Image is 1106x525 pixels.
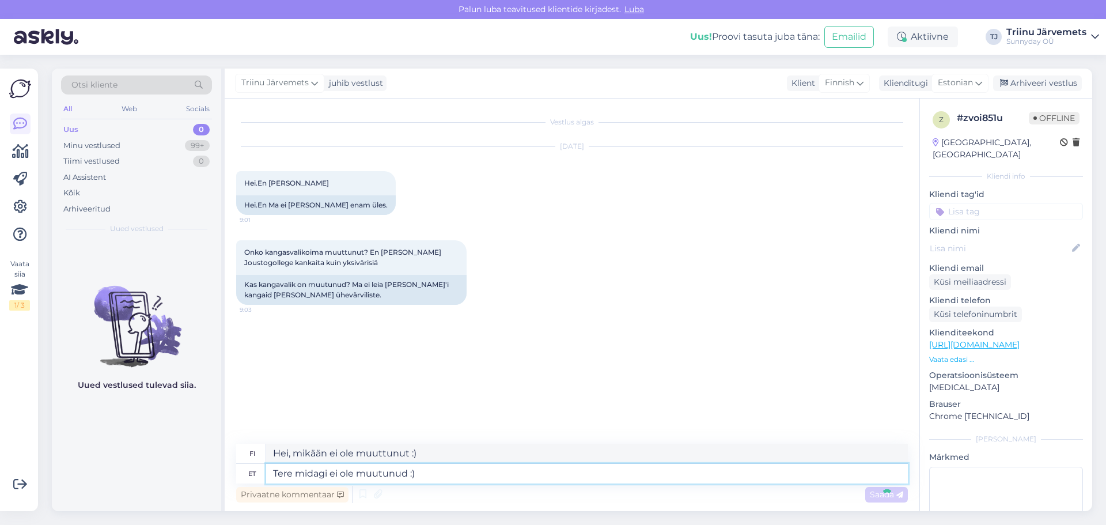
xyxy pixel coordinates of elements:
p: Märkmed [929,451,1083,463]
input: Lisa tag [929,203,1083,220]
div: [PERSON_NAME] [929,434,1083,444]
div: 0 [193,156,210,167]
span: Offline [1029,112,1080,124]
div: Kas kangavalik on muutunud? Ma ei leia [PERSON_NAME]'i kangaid [PERSON_NAME] ühevärviliste. [236,275,467,305]
div: Kõik [63,187,80,199]
div: Sunnyday OÜ [1006,37,1086,46]
a: Triinu JärvemetsSunnyday OÜ [1006,28,1099,46]
div: 99+ [185,140,210,152]
div: Küsi meiliaadressi [929,274,1011,290]
div: Proovi tasuta juba täna: [690,30,820,44]
div: Arhiveeritud [63,203,111,215]
p: Kliendi nimi [929,225,1083,237]
span: Triinu Järvemets [241,77,309,89]
div: juhib vestlust [324,77,383,89]
div: 1 / 3 [9,300,30,311]
div: Klienditugi [879,77,928,89]
div: 0 [193,124,210,135]
p: Brauser [929,398,1083,410]
div: Klient [787,77,815,89]
p: Klienditeekond [929,327,1083,339]
div: Uus [63,124,78,135]
a: [URL][DOMAIN_NAME] [929,339,1020,350]
span: Otsi kliente [71,79,118,91]
div: Küsi telefoninumbrit [929,307,1022,322]
img: Askly Logo [9,78,31,100]
div: Aktiivne [888,27,958,47]
b: Uus! [690,31,712,42]
p: Kliendi telefon [929,294,1083,307]
div: Kliendi info [929,171,1083,182]
div: All [61,101,74,116]
p: Uued vestlused tulevad siia. [78,379,196,391]
span: 9:03 [240,305,283,314]
button: Emailid [824,26,874,48]
div: Tiimi vestlused [63,156,120,167]
div: AI Assistent [63,172,106,183]
img: No chats [52,265,221,369]
span: z [939,115,944,124]
div: [DATE] [236,141,908,152]
p: Operatsioonisüsteem [929,369,1083,382]
div: [GEOGRAPHIC_DATA], [GEOGRAPHIC_DATA] [933,137,1060,161]
div: Minu vestlused [63,140,120,152]
div: Vaata siia [9,259,30,311]
span: Hei.En [PERSON_NAME] [244,179,329,187]
input: Lisa nimi [930,242,1070,255]
span: Finnish [825,77,854,89]
p: Chrome [TECHNICAL_ID] [929,410,1083,422]
div: # zvoi851u [957,111,1029,125]
div: Arhiveeri vestlus [993,75,1082,91]
span: Luba [621,4,647,14]
div: Vestlus algas [236,117,908,127]
p: [MEDICAL_DATA] [929,382,1083,394]
span: Uued vestlused [110,224,164,234]
div: Triinu Järvemets [1006,28,1086,37]
p: Kliendi tag'id [929,188,1083,201]
div: Hei.En Ma ei [PERSON_NAME] enam üles. [236,195,396,215]
div: Web [119,101,139,116]
div: Socials [184,101,212,116]
p: Kliendi email [929,262,1083,274]
span: Estonian [938,77,973,89]
span: 9:01 [240,216,283,224]
div: TJ [986,29,1002,45]
span: Onko kangasvalikoima muuttunut? En [PERSON_NAME] Joustogollege kankaita kuin yksivärisiä [244,248,443,267]
p: Vaata edasi ... [929,354,1083,365]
